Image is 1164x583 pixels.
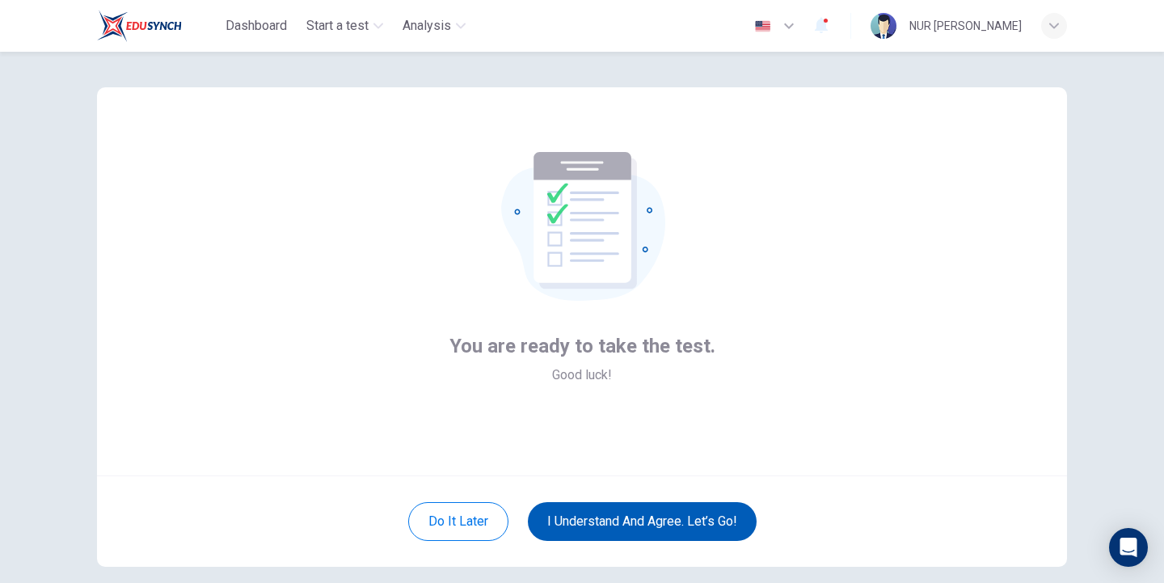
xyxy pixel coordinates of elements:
[97,10,219,42] a: EduSynch logo
[1109,528,1148,567] div: Open Intercom Messenger
[306,16,369,36] span: Start a test
[408,502,508,541] button: Do it later
[403,16,451,36] span: Analysis
[300,11,390,40] button: Start a test
[753,20,773,32] img: en
[396,11,472,40] button: Analysis
[219,11,293,40] button: Dashboard
[97,10,182,42] img: EduSynch logo
[226,16,287,36] span: Dashboard
[449,333,715,359] span: You are ready to take the test.
[871,13,896,39] img: Profile picture
[909,16,1022,36] div: NUR [PERSON_NAME]
[528,502,757,541] button: I understand and agree. Let’s go!
[552,365,612,385] span: Good luck!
